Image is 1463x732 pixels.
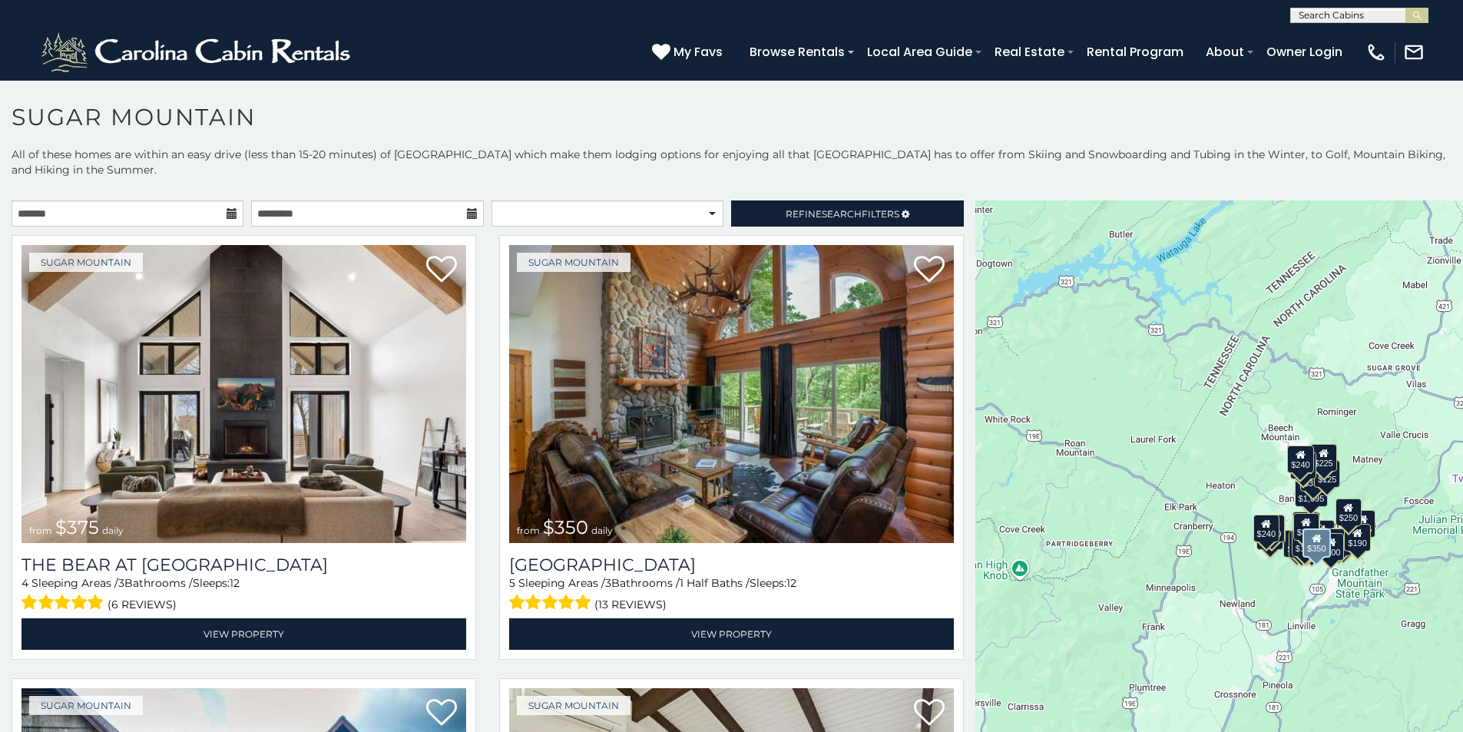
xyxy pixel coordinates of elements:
div: $175 [1292,529,1318,557]
span: daily [591,525,613,536]
a: Owner Login [1259,38,1350,65]
img: White-1-2.png [38,29,357,75]
h3: The Bear At Sugar Mountain [22,555,466,575]
span: daily [102,525,124,536]
div: $240 [1253,515,1279,542]
div: $350 [1303,528,1331,558]
div: Sleeping Areas / Bathrooms / Sleeps: [22,575,466,614]
a: The Bear At Sugar Mountain from $375 daily [22,245,466,543]
a: View Property [22,618,466,650]
div: $190 [1293,512,1319,539]
span: 12 [786,576,796,590]
span: 12 [230,576,240,590]
img: phone-regular-white.png [1365,41,1387,63]
div: $190 [1345,524,1371,551]
a: RefineSearchFilters [731,200,963,227]
div: $125 [1314,460,1340,488]
a: Add to favorites [914,697,945,730]
a: About [1198,38,1252,65]
a: My Favs [652,42,727,62]
a: Sugar Mountain [517,696,631,715]
a: Sugar Mountain [517,253,631,272]
span: 1 Half Baths / [680,576,750,590]
a: Grouse Moor Lodge from $350 daily [509,245,954,543]
span: $375 [55,516,99,538]
div: $225 [1311,444,1337,472]
span: (13 reviews) [594,595,667,614]
div: $240 [1288,445,1314,473]
a: Browse Rentals [742,38,852,65]
span: 3 [118,576,124,590]
img: mail-regular-white.png [1403,41,1425,63]
span: 3 [605,576,611,590]
a: The Bear At [GEOGRAPHIC_DATA] [22,555,466,575]
span: Refine Filters [786,208,899,220]
div: $155 [1349,510,1375,538]
span: 4 [22,576,28,590]
div: $155 [1289,531,1316,558]
a: Local Area Guide [859,38,980,65]
h3: Grouse Moor Lodge [509,555,954,575]
img: Grouse Moor Lodge [509,245,954,543]
div: $195 [1326,528,1352,556]
div: $250 [1336,498,1362,526]
span: Search [822,208,862,220]
a: Sugar Mountain [29,253,143,272]
div: $300 [1293,513,1319,541]
span: (6 reviews) [108,595,177,614]
span: from [517,525,540,536]
a: Add to favorites [914,254,945,287]
span: My Favs [674,42,723,61]
a: View Property [509,618,954,650]
a: Rental Program [1079,38,1191,65]
span: from [29,525,52,536]
div: Sleeping Areas / Bathrooms / Sleeps: [509,575,954,614]
span: 5 [509,576,515,590]
div: $500 [1318,533,1344,561]
a: Sugar Mountain [29,696,143,715]
img: The Bear At Sugar Mountain [22,245,466,543]
a: Real Estate [987,38,1072,65]
a: [GEOGRAPHIC_DATA] [509,555,954,575]
div: $200 [1309,520,1335,548]
a: Add to favorites [426,697,457,730]
a: Add to favorites [426,254,457,287]
span: $350 [543,516,588,538]
div: $1,095 [1295,479,1329,507]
